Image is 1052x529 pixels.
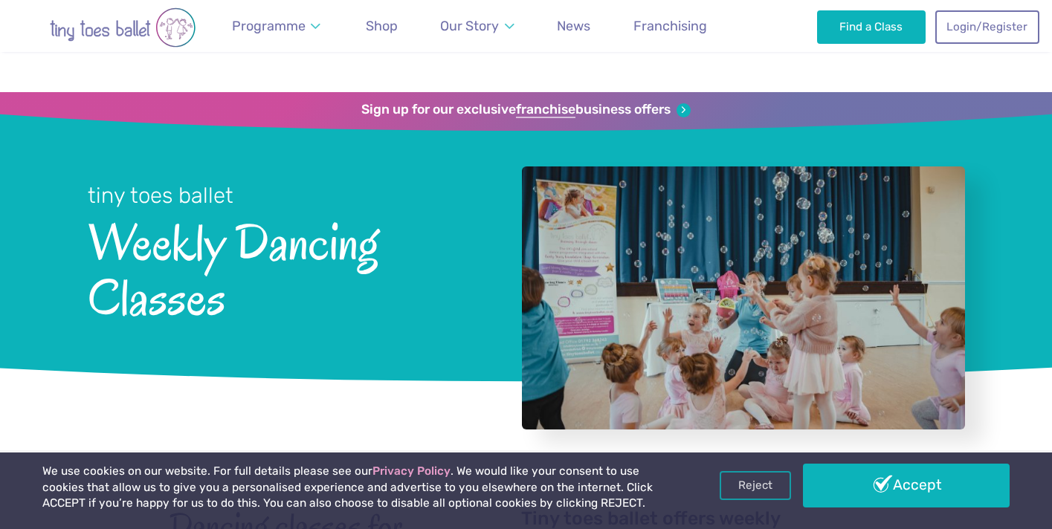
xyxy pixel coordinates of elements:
strong: franchise [516,102,575,118]
span: Programme [232,18,306,33]
span: Shop [366,18,398,33]
a: Shop [359,10,404,43]
img: tiny toes ballet [19,7,227,48]
a: Programme [225,10,328,43]
span: Our Story [440,18,499,33]
small: tiny toes ballet [88,183,233,208]
a: Privacy Policy [372,464,451,478]
a: Find a Class [817,10,926,43]
a: Sign up for our exclusivefranchisebusiness offers [361,102,691,118]
span: News [557,18,590,33]
a: Our Story [433,10,521,43]
span: Franchising [633,18,707,33]
a: Reject [720,471,791,499]
span: Weekly Dancing Classes [88,210,483,325]
a: Franchising [627,10,714,43]
a: Login/Register [935,10,1039,43]
a: Accept [803,464,1010,507]
a: News [550,10,597,43]
p: We use cookies on our website. For full details please see our . We would like your consent to us... [42,464,671,512]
